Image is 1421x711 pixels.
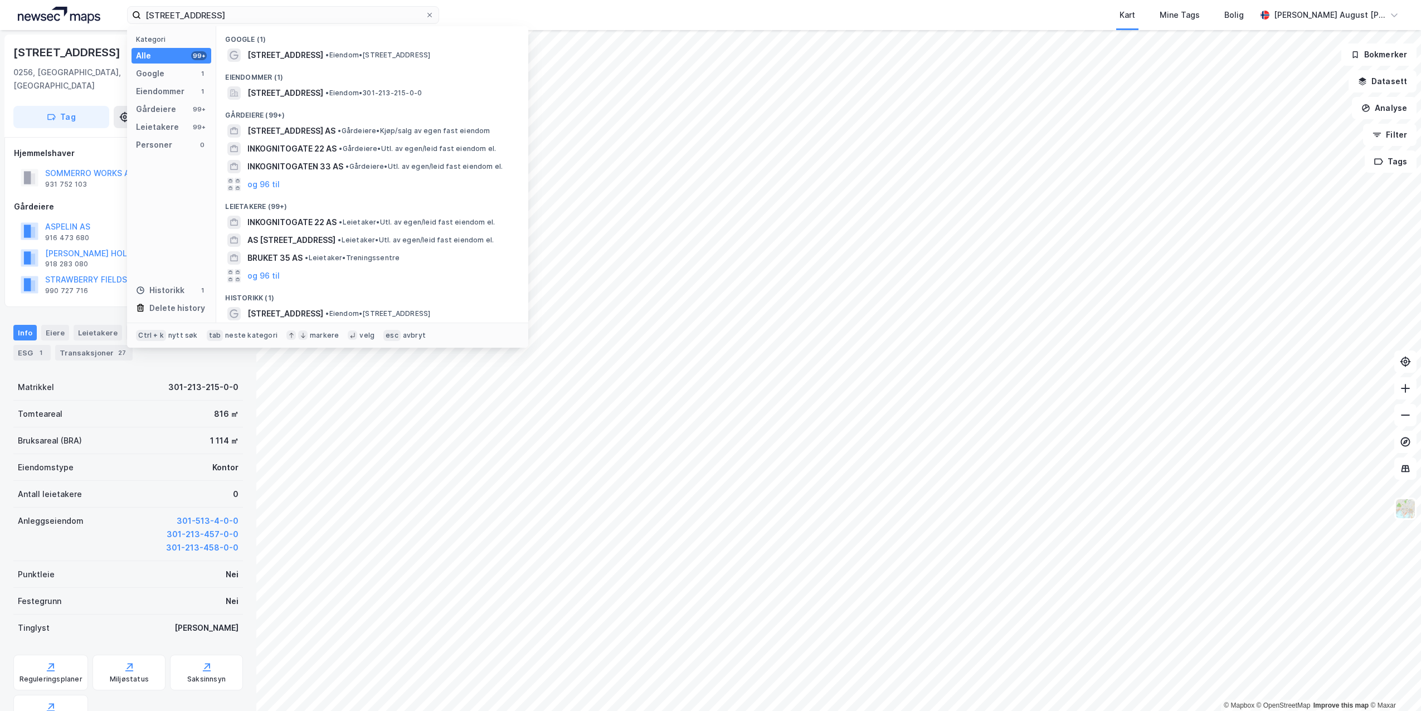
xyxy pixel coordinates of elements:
[45,233,89,242] div: 916 473 680
[345,162,503,171] span: Gårdeiere • Utl. av egen/leid fast eiendom el.
[18,7,100,23] img: logo.a4113a55bc3d86da70a041830d287a7e.svg
[45,180,87,189] div: 931 752 103
[18,461,74,474] div: Eiendomstype
[339,218,342,226] span: •
[18,381,54,394] div: Matrikkel
[13,106,109,128] button: Tag
[207,330,223,341] div: tab
[1160,8,1200,22] div: Mine Tags
[339,144,342,153] span: •
[35,347,46,358] div: 1
[116,347,128,358] div: 27
[305,254,308,262] span: •
[198,69,207,78] div: 1
[383,330,401,341] div: esc
[18,514,84,528] div: Anleggseiendom
[325,89,329,97] span: •
[325,89,422,98] span: Eiendom • 301-213-215-0-0
[198,286,207,295] div: 1
[1341,43,1417,66] button: Bokmerker
[338,126,490,135] span: Gårdeiere • Kjøp/salg av egen fast eiendom
[403,331,426,340] div: avbryt
[1224,702,1254,709] a: Mapbox
[166,541,239,554] button: 301-213-458-0-0
[247,160,343,173] span: INKOGNITOGATEN 33 AS
[136,330,166,341] div: Ctrl + k
[216,64,528,84] div: Eiendommer (1)
[14,200,242,213] div: Gårdeiere
[1274,8,1385,22] div: [PERSON_NAME] August [PERSON_NAME]
[216,193,528,213] div: Leietakere (99+)
[305,254,400,262] span: Leietaker • Treningssentre
[247,142,337,155] span: INKOGNITOGATE 22 AS
[136,120,179,134] div: Leietakere
[247,307,323,320] span: [STREET_ADDRESS]
[216,26,528,46] div: Google (1)
[1313,702,1369,709] a: Improve this map
[13,345,51,361] div: ESG
[247,178,280,191] button: og 96 til
[338,236,341,244] span: •
[226,595,239,608] div: Nei
[168,381,239,394] div: 301-213-215-0-0
[338,126,341,135] span: •
[136,103,176,116] div: Gårdeiere
[45,260,88,269] div: 918 283 080
[13,325,37,340] div: Info
[247,251,303,265] span: BRUKET 35 AS
[198,140,207,149] div: 0
[41,325,69,340] div: Eiere
[345,162,349,171] span: •
[198,87,207,96] div: 1
[177,514,239,528] button: 301-513-4-0-0
[247,124,335,138] span: [STREET_ADDRESS] AS
[1395,498,1416,519] img: Z
[247,269,280,283] button: og 96 til
[136,67,164,80] div: Google
[310,331,339,340] div: markere
[174,621,239,635] div: [PERSON_NAME]
[18,434,82,447] div: Bruksareal (BRA)
[18,621,50,635] div: Tinglyst
[212,461,239,474] div: Kontor
[55,345,133,361] div: Transaksjoner
[1224,8,1244,22] div: Bolig
[1349,70,1417,92] button: Datasett
[13,43,123,61] div: [STREET_ADDRESS]
[13,66,155,92] div: 0256, [GEOGRAPHIC_DATA], [GEOGRAPHIC_DATA]
[167,528,239,541] button: 301-213-457-0-0
[141,7,425,23] input: Søk på adresse, matrikkel, gårdeiere, leietakere eller personer
[18,488,82,501] div: Antall leietakere
[325,309,430,318] span: Eiendom • [STREET_ADDRESS]
[247,233,335,247] span: AS [STREET_ADDRESS]
[225,331,278,340] div: neste kategori
[1365,150,1417,173] button: Tags
[1365,658,1421,711] iframe: Chat Widget
[325,309,329,318] span: •
[110,675,149,684] div: Miljøstatus
[136,284,184,297] div: Historikk
[126,325,182,340] div: Datasett
[1352,97,1417,119] button: Analyse
[136,35,211,43] div: Kategori
[1120,8,1135,22] div: Kart
[247,48,323,62] span: [STREET_ADDRESS]
[14,147,242,160] div: Hjemmelshaver
[74,325,122,340] div: Leietakere
[191,123,207,132] div: 99+
[233,488,239,501] div: 0
[214,407,239,421] div: 816 ㎡
[1363,124,1417,146] button: Filter
[18,568,55,581] div: Punktleie
[339,218,495,227] span: Leietaker • Utl. av egen/leid fast eiendom el.
[216,102,528,122] div: Gårdeiere (99+)
[187,675,226,684] div: Saksinnsyn
[338,236,494,245] span: Leietaker • Utl. av egen/leid fast eiendom el.
[149,301,205,315] div: Delete history
[210,434,239,447] div: 1 114 ㎡
[191,51,207,60] div: 99+
[191,105,207,114] div: 99+
[247,216,337,229] span: INKOGNITOGATE 22 AS
[18,595,61,608] div: Festegrunn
